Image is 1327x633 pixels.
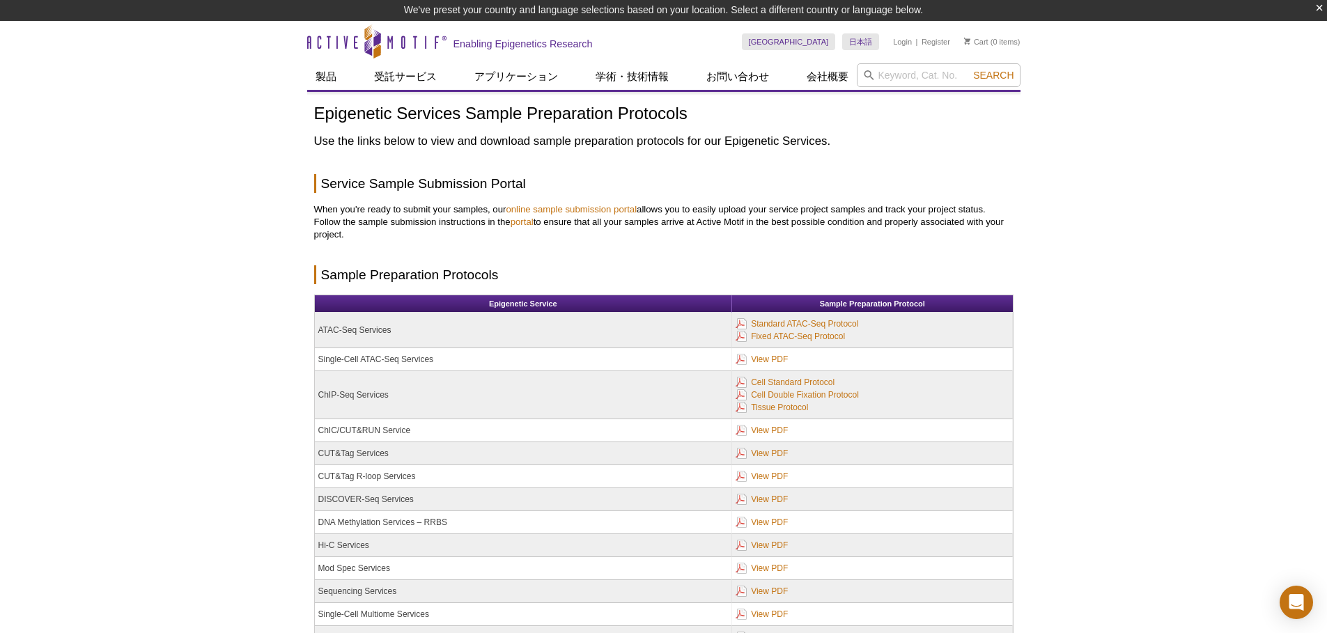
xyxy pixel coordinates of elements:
a: Tissue Protocol [736,400,808,415]
th: Epigenetic Service [315,295,733,313]
a: Login [893,37,912,47]
li: (0 items) [964,33,1021,50]
a: Standard ATAC-Seq Protocol [736,316,858,331]
a: [GEOGRAPHIC_DATA] [742,33,836,50]
h2: Enabling Epigenetics Research [453,38,593,50]
a: View PDF [736,352,788,367]
td: CUT&Tag Services [315,442,733,465]
a: 学術・技術情報 [587,63,677,90]
a: View PDF [736,561,788,576]
p: When you're ready to submit your samples, our allows you to easily upload your service project sa... [314,203,1014,241]
h2: Service Sample Submission Portal [314,174,1014,193]
a: Cell Double Fixation Protocol [736,387,859,403]
a: View PDF [736,584,788,599]
div: Open Intercom Messenger [1280,586,1313,619]
td: Sequencing Services [315,580,733,603]
td: Single-Cell ATAC-Seq Services [315,348,733,371]
span: Search [973,70,1014,81]
a: 日本語 [842,33,879,50]
a: View PDF [736,607,788,622]
a: View PDF [736,446,788,461]
a: アプリケーション [466,63,566,90]
td: ATAC-Seq Services [315,313,733,348]
a: View PDF [736,492,788,507]
a: Fixed ATAC-Seq Protocol [736,329,845,344]
td: Mod Spec Services [315,557,733,580]
a: View PDF [736,469,788,484]
a: Cart [964,37,988,47]
button: Search [969,69,1018,81]
a: 受託サービス [366,63,445,90]
td: CUT&Tag R-loop Services [315,465,733,488]
a: View PDF [736,423,788,438]
a: 製品 [307,63,345,90]
th: Sample Preparation Protocol [732,295,1012,313]
a: Register [922,37,950,47]
img: Your Cart [964,38,970,45]
td: Hi-C Services [315,534,733,557]
td: ChIC/CUT&RUN Service [315,419,733,442]
a: portal [511,217,534,227]
td: Single-Cell Multiome Services [315,603,733,626]
a: online sample submission portal [506,204,637,214]
td: ChIP-Seq Services [315,371,733,419]
a: View PDF [736,515,788,530]
a: View PDF [736,538,788,553]
a: お問い合わせ [698,63,777,90]
li: | [916,33,918,50]
td: DNA Methylation Services – RRBS [315,511,733,534]
a: 会社概要 [798,63,857,90]
input: Keyword, Cat. No. [857,63,1021,87]
h1: Epigenetic Services Sample Preparation Protocols [314,104,1014,125]
a: Cell Standard Protocol [736,375,835,390]
h2: Sample Preparation Protocols [314,265,1014,284]
td: DISCOVER-Seq Services [315,488,733,511]
h2: Use the links below to view and download sample preparation protocols for our Epigenetic Services. [314,133,1014,150]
